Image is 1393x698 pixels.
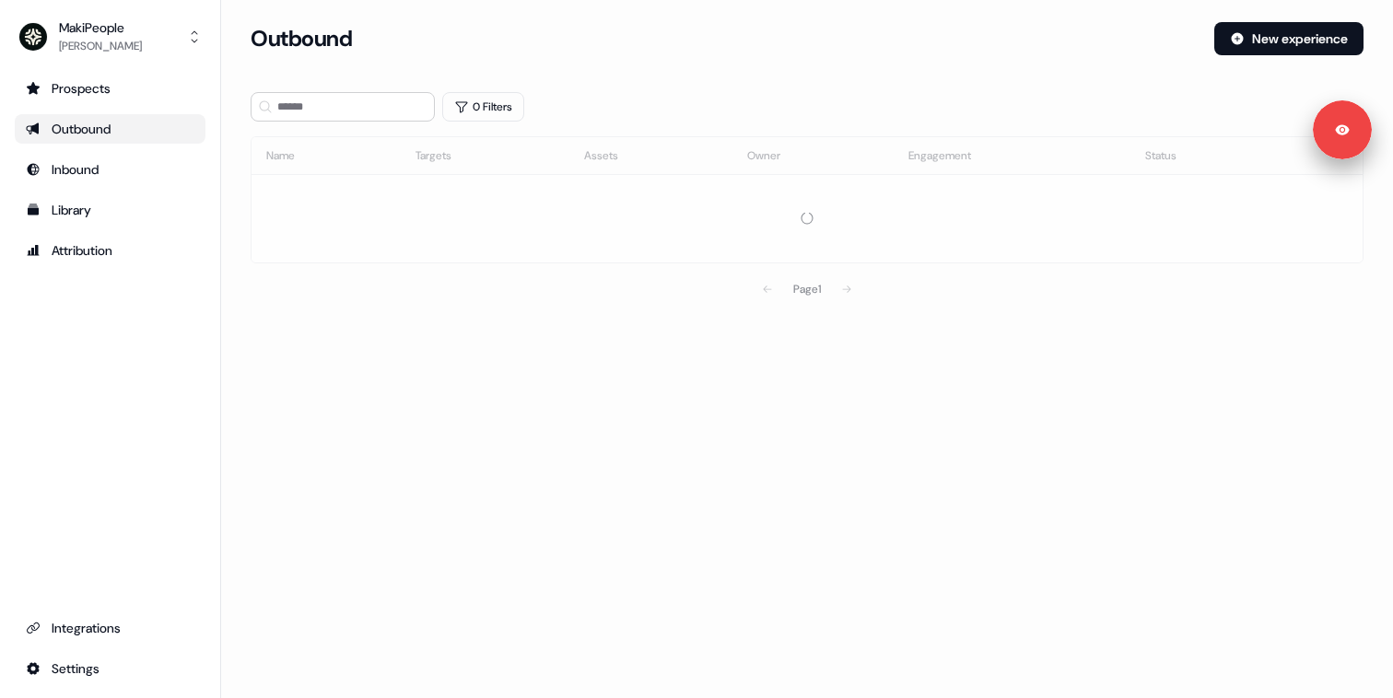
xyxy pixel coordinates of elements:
[15,236,205,265] a: Go to attribution
[59,37,142,55] div: [PERSON_NAME]
[1214,22,1364,55] button: New experience
[26,659,194,678] div: Settings
[26,79,194,98] div: Prospects
[15,155,205,184] a: Go to Inbound
[15,74,205,103] a: Go to prospects
[26,120,194,138] div: Outbound
[26,160,194,179] div: Inbound
[15,613,205,643] a: Go to integrations
[59,18,142,37] div: MakiPeople
[15,15,205,59] button: MakiPeople[PERSON_NAME]
[26,241,194,260] div: Attribution
[15,195,205,225] a: Go to templates
[26,619,194,637] div: Integrations
[26,201,194,219] div: Library
[15,114,205,144] a: Go to outbound experience
[251,25,352,52] h3: Outbound
[442,92,524,122] button: 0 Filters
[15,654,205,683] a: Go to integrations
